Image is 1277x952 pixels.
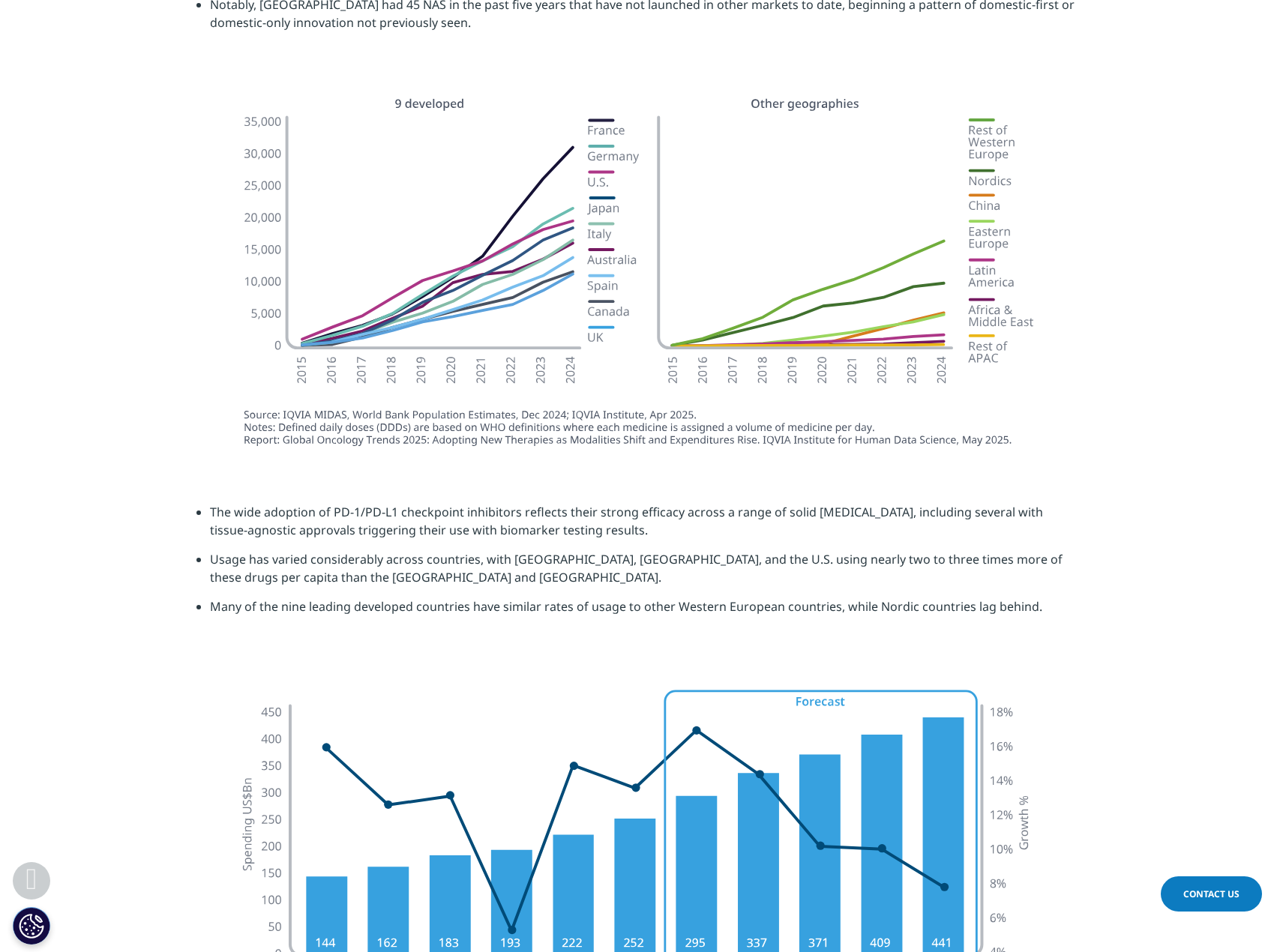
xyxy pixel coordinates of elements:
span: Contact Us [1183,888,1240,900]
li: Usage has varied considerably across countries, with [GEOGRAPHIC_DATA], [GEOGRAPHIC_DATA], and th... [210,550,1081,597]
a: Contact Us [1161,876,1262,912]
li: Many of the nine leading developed countries have similar rates of usage to other Western Europea... [210,597,1081,627]
button: Cookies Settings [13,907,50,945]
li: The wide adoption of PD-1/PD-L1 checkpoint inhibitors reflects their strong efficacy across a ran... [210,503,1081,550]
